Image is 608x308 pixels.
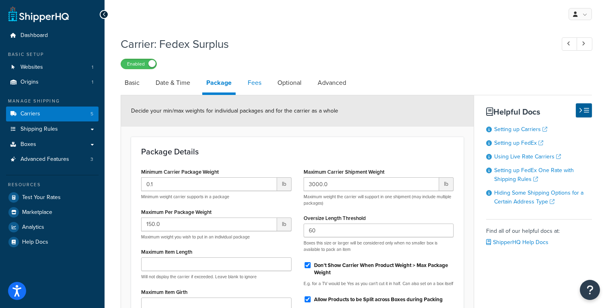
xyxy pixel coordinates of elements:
[314,73,350,92] a: Advanced
[6,190,99,205] a: Test Your Rates
[92,64,93,71] span: 1
[141,274,292,280] p: Will not display the carrier if exceeded. Leave blank to ignore
[6,220,99,234] a: Analytics
[90,111,93,117] span: 5
[562,37,577,51] a: Previous Record
[6,137,99,152] a: Boxes
[6,98,99,105] div: Manage Shipping
[304,215,366,221] label: Oversize Length Threshold
[6,51,99,58] div: Basic Setup
[141,194,292,200] p: Minimum weight carrier supports in a package
[494,189,583,206] a: Hiding Some Shipping Options for a Certain Address Type
[21,111,40,117] span: Carriers
[6,122,99,137] a: Shipping Rules
[494,166,574,183] a: Setting up FedEx One Rate with Shipping Rules
[152,73,194,92] a: Date & Time
[580,280,600,300] button: Open Resource Center
[21,156,69,163] span: Advanced Features
[141,234,292,240] p: Maximum weight you wish to put in an individual package
[22,209,52,216] span: Marketplace
[6,28,99,43] a: Dashboard
[304,281,454,287] p: E.g. for a TV would be Yes as you can't cut it in half. Can also set on a box itself
[486,107,592,116] h3: Helpful Docs
[576,103,592,117] button: Hide Help Docs
[6,107,99,121] a: Carriers5
[22,224,44,231] span: Analytics
[141,249,192,255] label: Maximum Item Length
[314,262,454,276] label: Don't Show Carrier When Product Weight > Max Package Weight
[304,240,454,253] p: Boxes this size or larger will be considered only when no smaller box is available to pack an item
[494,152,561,161] a: Using Live Rate Carriers
[494,125,547,133] a: Setting up Carriers
[244,73,265,92] a: Fees
[121,73,144,92] a: Basic
[141,169,219,175] label: Minimum Carrier Package Weight
[131,107,338,115] span: Decide your min/max weights for individual packages and for the carrier as a whole
[277,218,292,231] span: lb
[141,147,454,156] h3: Package Details
[6,75,99,90] a: Origins1
[22,239,48,246] span: Help Docs
[6,152,99,167] li: Advanced Features
[6,152,99,167] a: Advanced Features3
[439,177,454,191] span: lb
[6,60,99,75] a: Websites1
[6,75,99,90] li: Origins
[273,73,306,92] a: Optional
[6,235,99,249] a: Help Docs
[277,177,292,191] span: lb
[21,79,39,86] span: Origins
[486,238,548,246] a: ShipperHQ Help Docs
[22,194,61,201] span: Test Your Rates
[92,79,93,86] span: 1
[202,73,236,95] a: Package
[304,194,454,206] p: Maximum weight the carrier will support in one shipment (may include multiple packages)
[6,60,99,75] li: Websites
[304,169,384,175] label: Maximum Carrier Shipment Weight
[21,64,43,71] span: Websites
[21,126,58,133] span: Shipping Rules
[494,139,543,147] a: Setting up FedEx
[121,59,156,69] label: Enabled
[21,32,48,39] span: Dashboard
[141,209,212,215] label: Maximum Per Package Weight
[577,37,592,51] a: Next Record
[6,205,99,220] a: Marketplace
[21,141,36,148] span: Boxes
[141,289,187,295] label: Maximum Item Girth
[90,156,93,163] span: 3
[121,36,547,52] h1: Carrier: Fedex Surplus
[6,107,99,121] li: Carriers
[6,181,99,188] div: Resources
[486,219,592,248] div: Find all of our helpful docs at:
[314,296,443,303] label: Allow Products to be Split across Boxes during Packing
